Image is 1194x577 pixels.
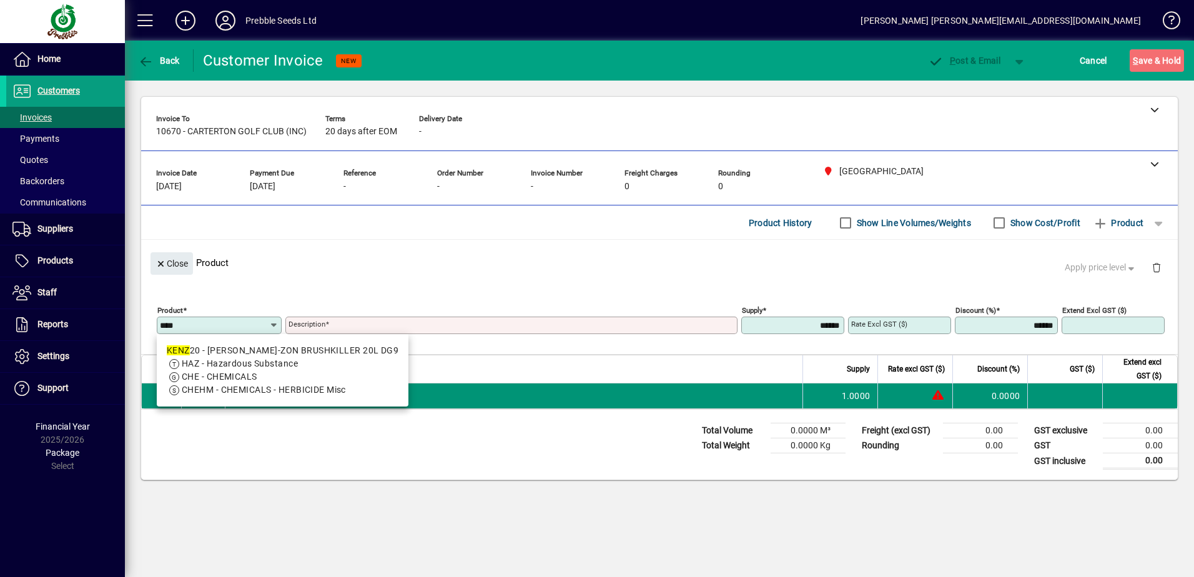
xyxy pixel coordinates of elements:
[922,49,1007,72] button: Post & Email
[37,86,80,96] span: Customers
[624,182,629,192] span: 0
[182,385,346,395] span: CHEHM - CHEMICALS - HERBICIDE Misc
[157,306,183,315] mat-label: Product
[861,11,1141,31] div: [PERSON_NAME] [PERSON_NAME][EMAIL_ADDRESS][DOMAIN_NAME]
[955,306,996,315] mat-label: Discount (%)
[6,170,125,192] a: Backorders
[1077,49,1110,72] button: Cancel
[771,423,846,438] td: 0.0000 M³
[156,127,307,137] span: 10670 - CARTERTON GOLF CLUB (INC)
[250,182,275,192] span: [DATE]
[12,176,64,186] span: Backorders
[135,49,183,72] button: Back
[245,11,317,31] div: Prebble Seeds Ltd
[851,320,907,328] mat-label: Rate excl GST ($)
[37,383,69,393] span: Support
[1130,49,1184,72] button: Save & Hold
[147,257,196,269] app-page-header-button: Close
[155,254,188,274] span: Close
[749,213,812,233] span: Product History
[37,224,73,234] span: Suppliers
[6,128,125,149] a: Payments
[1070,362,1095,376] span: GST ($)
[718,182,723,192] span: 0
[37,351,69,361] span: Settings
[182,358,298,368] span: HAZ - Hazardous Substance
[1028,453,1103,469] td: GST inclusive
[37,287,57,297] span: Staff
[842,390,871,402] span: 1.0000
[696,438,771,453] td: Total Weight
[1103,438,1178,453] td: 0.00
[167,345,190,355] em: KENZ
[771,438,846,453] td: 0.0000 Kg
[1060,257,1142,279] button: Apply price level
[289,320,325,328] mat-label: Description
[847,362,870,376] span: Supply
[1028,423,1103,438] td: GST exclusive
[6,309,125,340] a: Reports
[182,372,257,382] span: CHE - CHEMICALS
[1133,51,1181,71] span: ave & Hold
[1142,262,1172,273] app-page-header-button: Delete
[1103,423,1178,438] td: 0.00
[205,9,245,32] button: Profile
[1153,2,1178,43] a: Knowledge Base
[138,56,180,66] span: Back
[888,362,945,376] span: Rate excl GST ($)
[437,182,440,192] span: -
[6,245,125,277] a: Products
[325,127,397,137] span: 20 days after EOM
[1080,51,1107,71] span: Cancel
[37,54,61,64] span: Home
[37,255,73,265] span: Products
[150,252,193,275] button: Close
[6,373,125,404] a: Support
[12,197,86,207] span: Communications
[125,49,194,72] app-page-header-button: Back
[37,319,68,329] span: Reports
[165,9,205,32] button: Add
[343,182,346,192] span: -
[6,214,125,245] a: Suppliers
[419,127,422,137] span: -
[6,277,125,308] a: Staff
[977,362,1020,376] span: Discount (%)
[6,107,125,128] a: Invoices
[856,423,943,438] td: Freight (excl GST)
[856,438,943,453] td: Rounding
[6,192,125,213] a: Communications
[696,423,771,438] td: Total Volume
[6,149,125,170] a: Quotes
[950,56,955,66] span: P
[157,339,408,402] mat-option: KENZ20 - KEN-ZON BRUSHKILLER 20L DG9
[1133,56,1138,66] span: S
[156,182,182,192] span: [DATE]
[1142,252,1172,282] button: Delete
[341,57,357,65] span: NEW
[6,341,125,372] a: Settings
[854,217,971,229] label: Show Line Volumes/Weights
[141,240,1178,285] div: Product
[952,383,1027,408] td: 0.0000
[928,56,1000,66] span: ost & Email
[1008,217,1080,229] label: Show Cost/Profit
[1028,438,1103,453] td: GST
[203,51,323,71] div: Customer Invoice
[36,422,90,432] span: Financial Year
[12,112,52,122] span: Invoices
[167,344,398,357] div: 20 - [PERSON_NAME]-ZON BRUSHKILLER 20L DG9
[943,423,1018,438] td: 0.00
[744,212,817,234] button: Product History
[1062,306,1127,315] mat-label: Extend excl GST ($)
[1110,355,1162,383] span: Extend excl GST ($)
[1065,261,1137,274] span: Apply price level
[12,134,59,144] span: Payments
[531,182,533,192] span: -
[46,448,79,458] span: Package
[6,44,125,75] a: Home
[742,306,762,315] mat-label: Supply
[12,155,48,165] span: Quotes
[1103,453,1178,469] td: 0.00
[943,438,1018,453] td: 0.00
